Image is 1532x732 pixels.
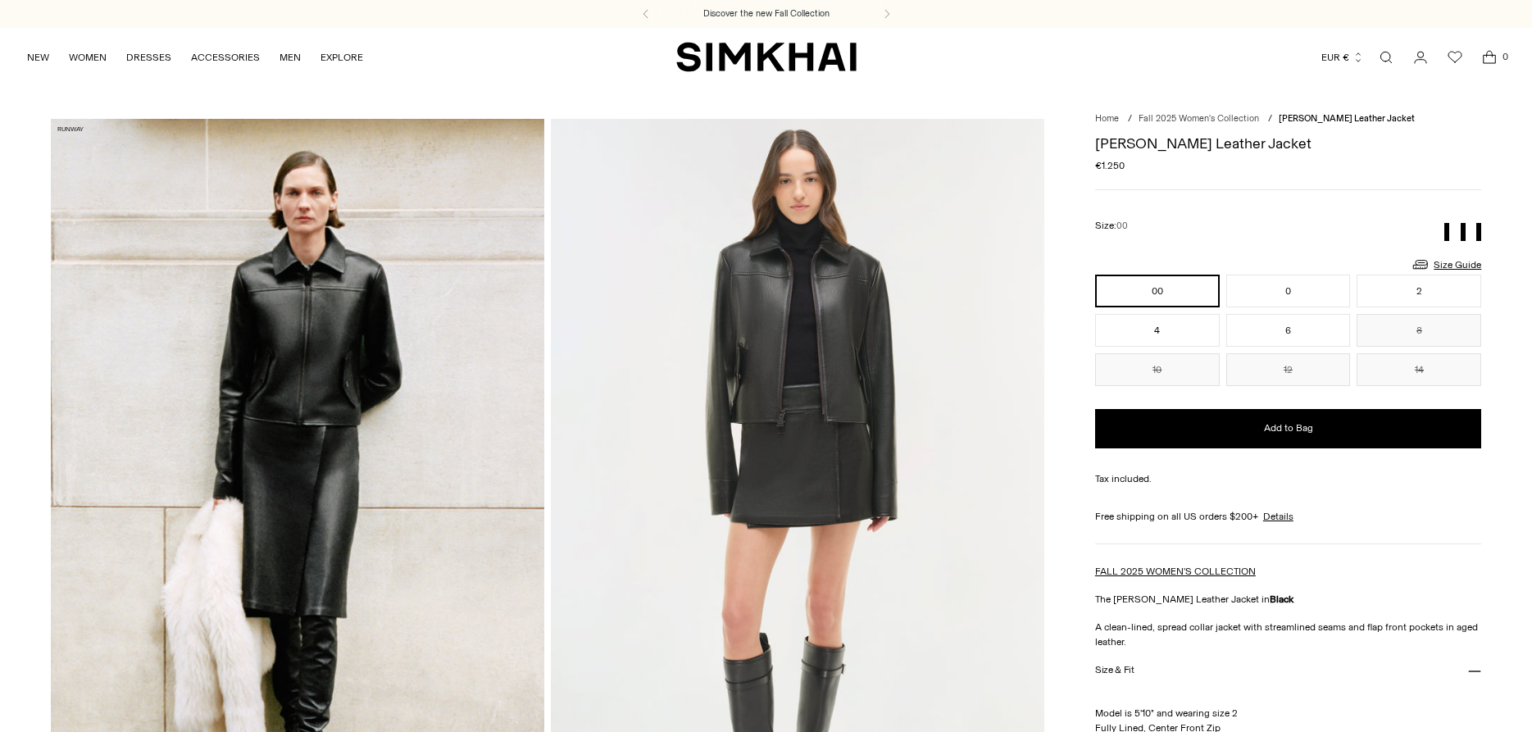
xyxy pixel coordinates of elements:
[1264,421,1313,435] span: Add to Bag
[1095,113,1119,124] a: Home
[1095,353,1220,386] button: 10
[1263,509,1293,524] a: Details
[1279,113,1415,124] span: [PERSON_NAME] Leather Jacket
[191,39,260,75] a: ACCESSORIES
[126,39,171,75] a: DRESSES
[1321,39,1364,75] button: EUR €
[1095,409,1482,448] button: Add to Bag
[1357,353,1481,386] button: 14
[1357,314,1481,347] button: 8
[1226,353,1351,386] button: 12
[1095,665,1134,675] h3: Size & Fit
[1095,136,1482,151] h1: [PERSON_NAME] Leather Jacket
[1095,275,1220,307] button: 00
[1095,314,1220,347] button: 4
[1357,275,1481,307] button: 2
[1095,158,1125,173] span: €1.250
[1498,49,1512,64] span: 0
[1095,566,1256,577] a: FALL 2025 WOMEN'S COLLECTION
[1370,41,1402,74] a: Open search modal
[1095,218,1128,234] label: Size:
[1268,112,1272,126] div: /
[676,41,857,73] a: SIMKHAI
[1128,112,1132,126] div: /
[1095,112,1482,126] nav: breadcrumbs
[69,39,107,75] a: WOMEN
[320,39,363,75] a: EXPLORE
[1116,221,1128,231] span: 00
[1473,41,1506,74] a: Open cart modal
[1226,314,1351,347] button: 6
[1270,593,1293,605] strong: Black
[27,39,49,75] a: NEW
[1439,41,1471,74] a: Wishlist
[1411,254,1481,275] a: Size Guide
[1404,41,1437,74] a: Go to the account page
[1139,113,1259,124] a: Fall 2025 Women's Collection
[1095,620,1482,649] p: A clean-lined, spread collar jacket with streamlined seams and flap front pockets in aged leather.
[1095,592,1482,607] p: The [PERSON_NAME] Leather Jacket in
[703,7,830,20] a: Discover the new Fall Collection
[1095,649,1482,691] button: Size & Fit
[1095,509,1482,524] div: Free shipping on all US orders $200+
[280,39,301,75] a: MEN
[1226,275,1351,307] button: 0
[1095,471,1482,486] div: Tax included.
